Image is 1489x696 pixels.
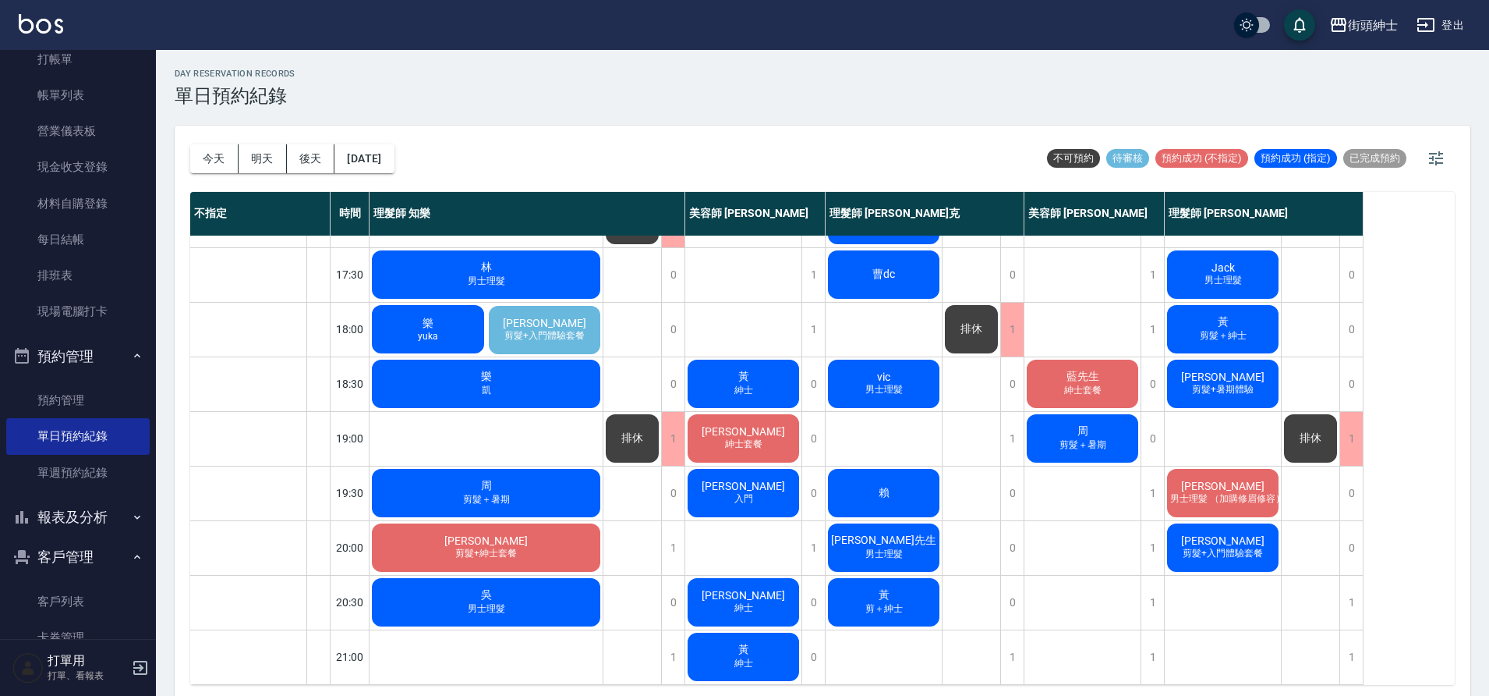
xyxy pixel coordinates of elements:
[465,602,508,616] span: 男士理髮
[875,588,893,602] span: 黃
[415,331,441,342] span: yuka
[1000,521,1024,575] div: 0
[1323,9,1404,41] button: 街頭紳士
[661,248,684,302] div: 0
[801,630,825,684] div: 0
[1063,370,1102,384] span: 藍先生
[826,192,1024,236] div: 理髮師 [PERSON_NAME]克
[1284,9,1315,41] button: save
[48,653,127,669] h5: 打單用
[731,384,756,397] span: 紳士
[1000,248,1024,302] div: 0
[1155,151,1248,165] span: 預約成功 (不指定)
[478,479,495,493] span: 周
[722,438,766,451] span: 紳士套餐
[862,383,906,396] span: 男士理髮
[12,652,44,684] img: Person
[1339,303,1363,357] div: 0
[801,521,825,575] div: 1
[1178,480,1268,492] span: [PERSON_NAME]
[661,357,684,411] div: 0
[331,520,370,575] div: 20:00
[801,303,825,357] div: 1
[1178,371,1268,383] span: [PERSON_NAME]
[6,584,150,620] a: 客戶列表
[452,547,520,560] span: 剪髮+紳士套餐
[801,467,825,520] div: 0
[441,534,531,547] span: [PERSON_NAME]
[331,575,370,630] div: 20:30
[875,486,893,500] span: 賴
[1339,521,1363,575] div: 0
[331,302,370,357] div: 18:00
[1141,467,1164,520] div: 1
[501,329,588,343] span: 剪髮+入門體驗套餐
[6,418,150,454] a: 單日預約紀錄
[370,192,685,236] div: 理髮師 知樂
[479,384,494,397] span: 凱
[1141,303,1164,357] div: 1
[1141,357,1164,411] div: 0
[661,303,684,357] div: 0
[1348,16,1398,35] div: 街頭紳士
[801,576,825,630] div: 0
[685,192,826,236] div: 美容師 [PERSON_NAME]
[1343,151,1406,165] span: 已完成預約
[699,589,788,602] span: [PERSON_NAME]
[1141,248,1164,302] div: 1
[6,336,150,377] button: 預約管理
[1167,492,1288,506] span: 男士理髮 （加購修眉修容）
[828,534,939,548] span: [PERSON_NAME]先生
[6,620,150,655] a: 卡券管理
[618,431,646,446] span: 排休
[661,576,684,630] div: 0
[1339,412,1363,466] div: 1
[6,382,150,418] a: 預約管理
[1000,467,1024,520] div: 0
[175,69,295,79] h2: day Reservation records
[1215,315,1232,329] span: 黃
[1339,630,1363,684] div: 1
[478,370,495,384] span: 樂
[1074,424,1091,439] span: 周
[6,455,150,491] a: 單週預約紀錄
[801,412,825,466] div: 0
[1024,192,1165,236] div: 美容師 [PERSON_NAME]
[331,630,370,684] div: 21:00
[731,492,756,506] span: 入門
[1141,412,1164,466] div: 0
[331,357,370,411] div: 18:30
[1180,547,1266,560] span: 剪髮+入門體驗套餐
[801,248,825,302] div: 1
[699,480,788,492] span: [PERSON_NAME]
[500,317,589,329] span: [PERSON_NAME]
[465,275,508,288] span: 男士理髮
[1339,248,1363,302] div: 0
[6,41,150,77] a: 打帳單
[6,257,150,293] a: 排班表
[862,548,906,561] span: 男士理髮
[6,113,150,149] a: 營業儀表板
[1061,384,1105,397] span: 紳士套餐
[957,322,985,336] span: 排休
[478,261,495,275] span: 林
[331,411,370,466] div: 19:00
[1339,467,1363,520] div: 0
[1189,383,1257,396] span: 剪髮+暑期體驗
[6,186,150,222] a: 材料自購登錄
[1208,261,1238,274] span: Jack
[869,268,898,282] span: 曹dc
[661,630,684,684] div: 1
[699,425,788,438] span: [PERSON_NAME]
[331,192,370,236] div: 時間
[1296,431,1325,446] span: 排休
[1410,11,1470,40] button: 登出
[6,149,150,185] a: 現金收支登錄
[1000,630,1024,684] div: 1
[1000,576,1024,630] div: 0
[6,77,150,113] a: 帳單列表
[801,357,825,411] div: 0
[1056,439,1109,452] span: 剪髮＋暑期
[48,669,127,683] p: 打單、看報表
[190,144,239,173] button: 今天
